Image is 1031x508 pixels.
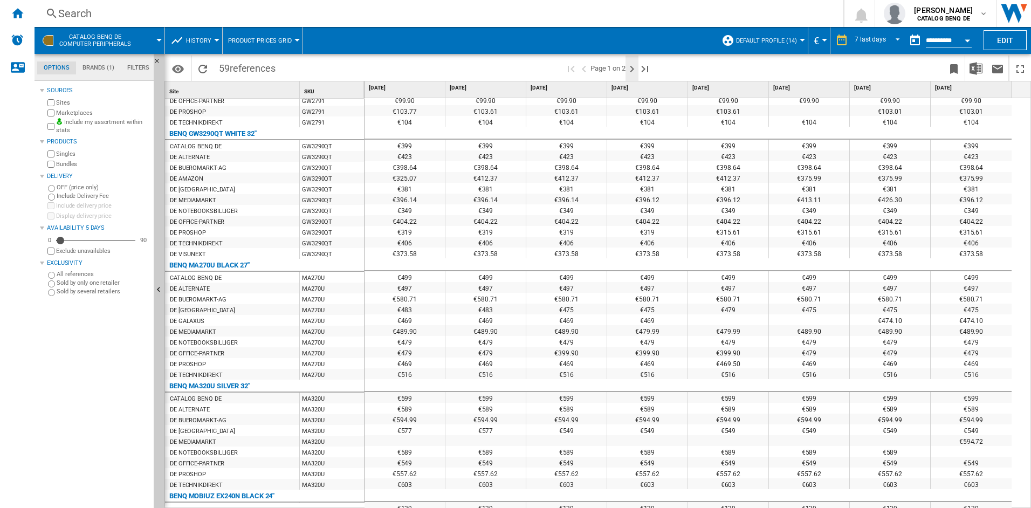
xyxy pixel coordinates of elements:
[958,29,977,49] button: Open calendar
[987,56,1008,81] button: Send this report by email
[736,37,797,44] span: Default profile (14)
[450,84,524,92] span: [DATE]
[769,194,849,204] div: €413.11
[531,84,604,92] span: [DATE]
[47,138,149,146] div: Products
[850,140,930,150] div: €399
[445,293,526,304] div: €580.71
[186,37,211,44] span: History
[300,162,364,173] div: GW3290QT
[769,94,849,105] div: €99.90
[931,140,1012,150] div: €399
[300,95,364,106] div: GW2791
[170,228,206,238] div: DE PROSHOP
[565,56,578,81] button: First page
[769,271,849,282] div: €499
[917,15,970,22] b: CATALOG BENQ DE
[526,237,607,248] div: €406
[365,94,445,105] div: €99.90
[170,195,216,206] div: DE MEDIAMARKT
[850,204,930,215] div: €349
[855,36,886,43] div: 7 last days
[40,27,159,54] div: CATALOG BENQ DEComputer peripherals
[365,237,445,248] div: €406
[76,61,121,74] md-tab-item: Brands (1)
[304,88,314,94] span: SKU
[852,81,930,95] div: [DATE]
[688,161,768,172] div: €398.64
[445,248,526,258] div: €373.58
[300,248,364,259] div: GW3290QT
[590,56,626,81] span: Page 1 on 2
[445,94,526,105] div: €99.90
[688,282,768,293] div: €497
[850,226,930,237] div: €315.61
[769,150,849,161] div: €423
[526,194,607,204] div: €396.14
[607,94,688,105] div: €99.90
[300,304,364,315] div: MA270U
[57,270,149,278] label: All references
[445,325,526,336] div: €489.90
[170,316,204,327] div: DE GALAXUS
[688,105,768,116] div: €103.61
[56,109,149,117] label: Marketplaces
[56,235,135,246] md-slider: Availability
[528,81,607,95] div: [DATE]
[365,172,445,183] div: €325.07
[445,183,526,194] div: €381
[688,94,768,105] div: €99.90
[45,236,54,244] div: 0
[48,280,55,287] input: Sold by only one retailer
[57,192,149,200] label: Include Delivery Fee
[688,116,768,127] div: €104
[854,32,904,50] md-select: REPORTS.WIZARD.STEPS.REPORT.STEPS.REPORT_OPTIONS.PERIOD: 7 last days
[448,81,526,95] div: [DATE]
[170,141,222,152] div: CATALOG BENQ DE
[170,294,226,305] div: DE BUEROMARKT-AG
[47,99,54,106] input: Sites
[365,215,445,226] div: €404.22
[170,152,210,163] div: DE ALTERNATE
[769,248,849,258] div: €373.58
[688,215,768,226] div: €404.22
[609,81,688,95] div: [DATE]
[526,140,607,150] div: €399
[170,249,206,260] div: DE VISUNEXT
[214,56,281,78] span: 59
[365,271,445,282] div: €499
[931,304,1012,314] div: €475
[445,215,526,226] div: €404.22
[365,194,445,204] div: €396.14
[931,150,1012,161] div: €423
[526,150,607,161] div: €423
[170,217,224,228] div: DE OFFICE-PARTNER
[931,226,1012,237] div: €315.61
[47,86,149,95] div: Sources
[914,5,973,16] span: [PERSON_NAME]
[688,140,768,150] div: €399
[607,314,688,325] div: €469
[526,282,607,293] div: €497
[814,27,824,54] div: €
[300,237,364,248] div: GW3290QT
[931,116,1012,127] div: €104
[769,204,849,215] div: €349
[169,88,178,94] span: Site
[192,56,214,81] button: Reload
[771,81,849,95] div: [DATE]
[526,314,607,325] div: €469
[970,62,982,75] img: excel-24x24.png
[57,183,149,191] label: OFF (price only)
[984,30,1027,50] button: Edit
[56,99,149,107] label: Sites
[850,183,930,194] div: €381
[526,248,607,258] div: €373.58
[526,204,607,215] div: €349
[526,172,607,183] div: €412.37
[47,259,149,267] div: Exclusivity
[300,116,364,127] div: GW2791
[445,304,526,314] div: €483
[688,325,768,336] div: €479.99
[688,204,768,215] div: €349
